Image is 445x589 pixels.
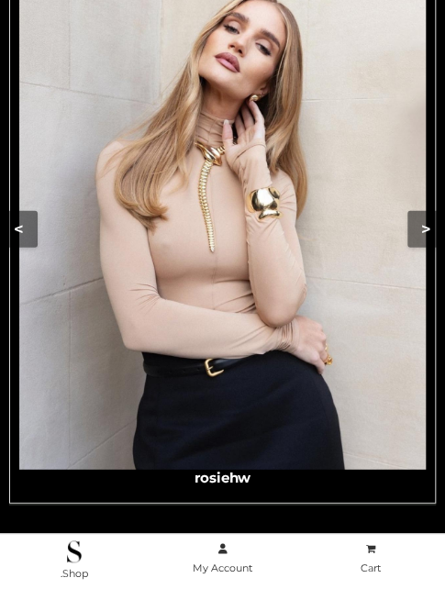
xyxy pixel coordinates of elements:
span: My Account [193,561,252,574]
img: .Shop [67,540,81,562]
button: > [407,210,445,247]
h3: rosiehw [19,469,426,485]
a: My Account [149,539,297,579]
a: Cart [296,539,445,579]
span: .Shop [61,567,88,580]
span: Cart [361,561,381,574]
